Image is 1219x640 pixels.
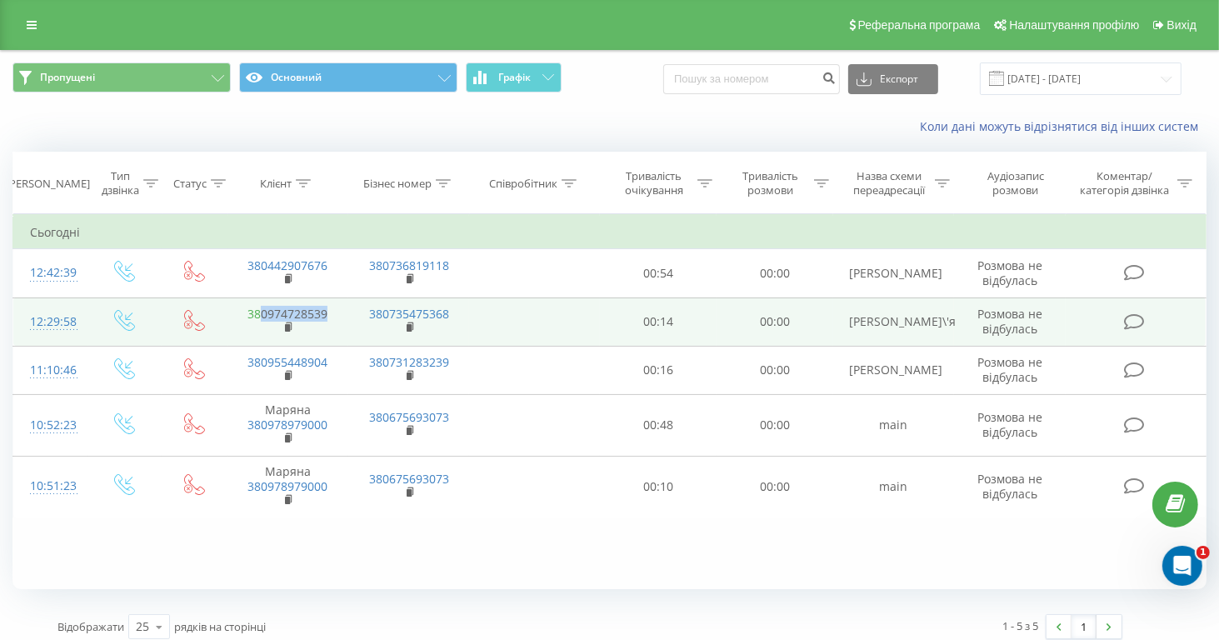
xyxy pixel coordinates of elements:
td: [PERSON_NAME] [833,249,954,297]
td: Сьогодні [13,216,1207,249]
span: Графік [498,72,531,83]
td: 00:54 [600,249,717,297]
td: 00:00 [717,249,833,297]
a: 380675693073 [369,471,449,487]
a: 1 [1072,615,1097,638]
td: 00:48 [600,394,717,456]
div: Назва схеми переадресації [848,169,931,197]
td: main [833,394,954,456]
a: 380974728539 [247,306,327,322]
span: Вихід [1167,18,1197,32]
div: Статус [173,177,207,191]
a: 380736819118 [369,257,449,273]
div: 10:52:23 [30,409,71,442]
td: main [833,456,954,517]
div: Співробітник [489,177,557,191]
td: 00:00 [717,394,833,456]
div: Бізнес номер [363,177,432,191]
span: Реферальна програма [858,18,981,32]
div: 25 [136,618,149,635]
a: 380978979000 [247,478,327,494]
td: 00:16 [600,346,717,394]
iframe: Intercom live chat [1162,546,1202,586]
span: Розмова не відбулась [977,471,1042,502]
span: Розмова не відбулась [977,306,1042,337]
span: Розмова не відбулась [977,409,1042,440]
td: 00:00 [717,456,833,517]
td: 00:10 [600,456,717,517]
td: 00:00 [717,346,833,394]
input: Пошук за номером [663,64,840,94]
span: Відображати [57,619,124,634]
div: 10:51:23 [30,470,71,502]
button: Експорт [848,64,938,94]
span: Розмова не відбулась [977,354,1042,385]
div: Тип дзвінка [102,169,139,197]
div: 12:29:58 [30,306,71,338]
div: Аудіозапис розмови [969,169,1062,197]
a: 380955448904 [247,354,327,370]
button: Основний [239,62,457,92]
span: Розмова не відбулась [977,257,1042,288]
div: Коментар/категорія дзвінка [1076,169,1173,197]
span: Налаштування профілю [1009,18,1139,32]
a: 380675693073 [369,409,449,425]
div: Тривалість розмови [732,169,810,197]
a: 380978979000 [247,417,327,432]
td: [PERSON_NAME] [833,346,954,394]
td: [PERSON_NAME]\'я [833,297,954,346]
div: 11:10:46 [30,354,71,387]
td: 00:00 [717,297,833,346]
a: 380442907676 [247,257,327,273]
button: Графік [466,62,562,92]
div: 12:42:39 [30,257,71,289]
td: 00:14 [600,297,717,346]
div: Клієнт [260,177,292,191]
span: Пропущені [40,71,95,84]
div: Тривалість очікування [615,169,693,197]
span: 1 [1197,546,1210,559]
a: 380735475368 [369,306,449,322]
button: Пропущені [12,62,231,92]
div: [PERSON_NAME] [6,177,90,191]
a: 380731283239 [369,354,449,370]
div: 1 - 5 з 5 [1002,617,1038,634]
td: Маряна [227,394,348,456]
a: Коли дані можуть відрізнятися вiд інших систем [920,118,1207,134]
span: рядків на сторінці [174,619,266,634]
td: Маряна [227,456,348,517]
